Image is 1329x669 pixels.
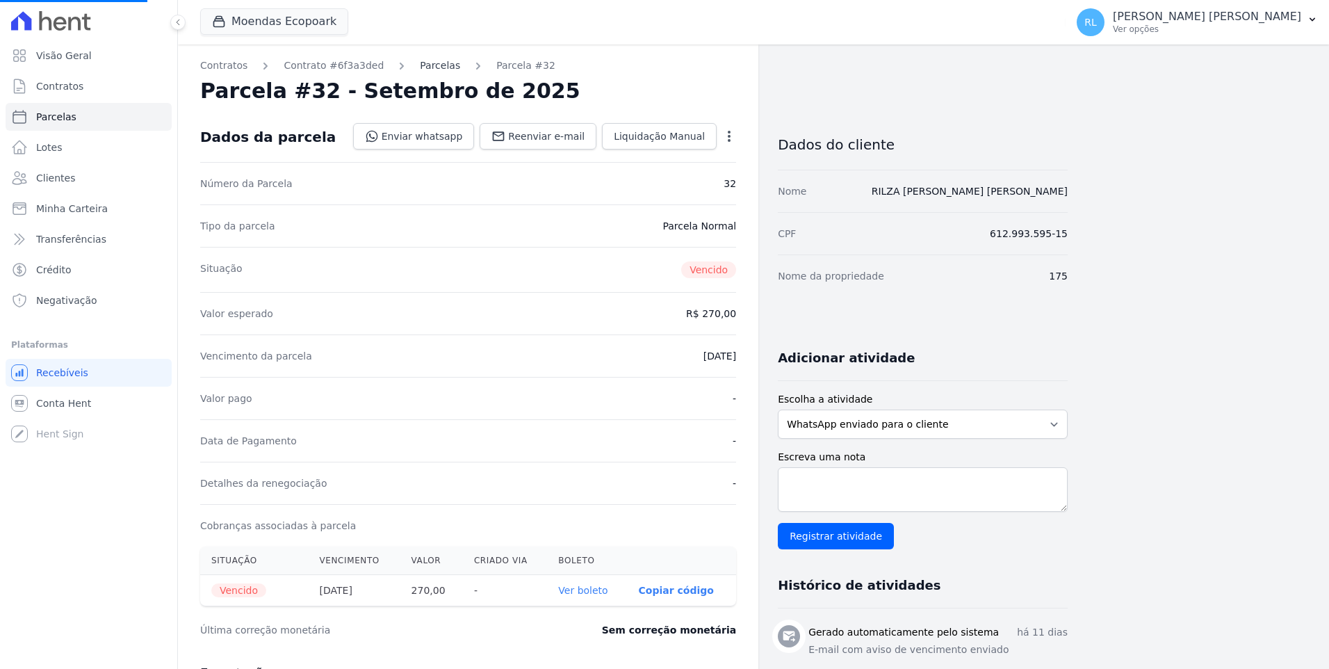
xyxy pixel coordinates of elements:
[778,350,915,366] h3: Adicionar atividade
[733,476,736,490] dd: -
[200,547,309,575] th: Situação
[211,583,266,597] span: Vencido
[1113,10,1301,24] p: [PERSON_NAME] [PERSON_NAME]
[778,523,894,549] input: Registrar atividade
[1017,625,1068,640] p: há 11 dias
[200,58,247,73] a: Contratos
[6,287,172,314] a: Negativação
[1049,269,1068,283] dd: 175
[602,123,717,150] a: Liquidação Manual
[733,392,736,405] dd: -
[200,623,517,637] dt: Última correção monetária
[200,58,736,73] nav: Breadcrumb
[778,136,1068,153] h3: Dados do cliente
[400,575,463,606] th: 270,00
[724,177,736,191] dd: 32
[284,58,384,73] a: Contrato #6f3a3ded
[1066,3,1329,42] button: RL [PERSON_NAME] [PERSON_NAME] Ver opções
[508,129,585,143] span: Reenviar e-mail
[733,434,736,448] dd: -
[200,8,348,35] button: Moendas Ecopoark
[400,547,463,575] th: Valor
[36,232,106,246] span: Transferências
[36,293,97,307] span: Negativação
[990,227,1068,241] dd: 612.993.595-15
[6,225,172,253] a: Transferências
[36,263,72,277] span: Crédito
[1084,17,1097,27] span: RL
[872,186,1068,197] a: RILZA [PERSON_NAME] [PERSON_NAME]
[36,49,92,63] span: Visão Geral
[686,307,736,321] dd: R$ 270,00
[36,171,75,185] span: Clientes
[36,366,88,380] span: Recebíveis
[200,79,580,104] h2: Parcela #32 - Setembro de 2025
[309,575,400,606] th: [DATE]
[200,219,275,233] dt: Tipo da parcela
[778,227,796,241] dt: CPF
[602,623,736,637] dd: Sem correção monetária
[778,392,1068,407] label: Escolha a atividade
[36,202,108,216] span: Minha Carteira
[6,389,172,417] a: Conta Hent
[11,337,166,353] div: Plataformas
[200,349,312,363] dt: Vencimento da parcela
[200,129,336,145] div: Dados da parcela
[6,134,172,161] a: Lotes
[558,585,608,596] a: Ver boleto
[496,58,555,73] a: Parcela #32
[36,110,76,124] span: Parcelas
[6,103,172,131] a: Parcelas
[420,58,460,73] a: Parcelas
[778,577,940,594] h3: Histórico de atividades
[6,256,172,284] a: Crédito
[463,575,547,606] th: -
[778,450,1068,465] label: Escreva uma nota
[200,261,243,278] dt: Situação
[36,79,83,93] span: Contratos
[353,123,475,150] a: Enviar whatsapp
[200,307,273,321] dt: Valor esperado
[639,585,714,596] button: Copiar código
[200,476,327,490] dt: Detalhes da renegociação
[778,184,806,198] dt: Nome
[681,261,736,278] span: Vencido
[200,392,252,405] dt: Valor pago
[778,269,884,283] dt: Nome da propriedade
[6,72,172,100] a: Contratos
[36,396,91,410] span: Conta Hent
[547,547,627,575] th: Boleto
[6,359,172,387] a: Recebíveis
[6,164,172,192] a: Clientes
[6,42,172,70] a: Visão Geral
[808,625,999,640] h3: Gerado automaticamente pelo sistema
[703,349,736,363] dd: [DATE]
[1113,24,1301,35] p: Ver opções
[480,123,596,150] a: Reenviar e-mail
[662,219,736,233] dd: Parcela Normal
[309,547,400,575] th: Vencimento
[614,129,705,143] span: Liquidação Manual
[200,434,297,448] dt: Data de Pagamento
[200,177,293,191] dt: Número da Parcela
[808,643,1068,657] p: E-mail com aviso de vencimento enviado
[6,195,172,223] a: Minha Carteira
[463,547,547,575] th: Criado via
[36,140,63,154] span: Lotes
[200,519,356,533] dt: Cobranças associadas à parcela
